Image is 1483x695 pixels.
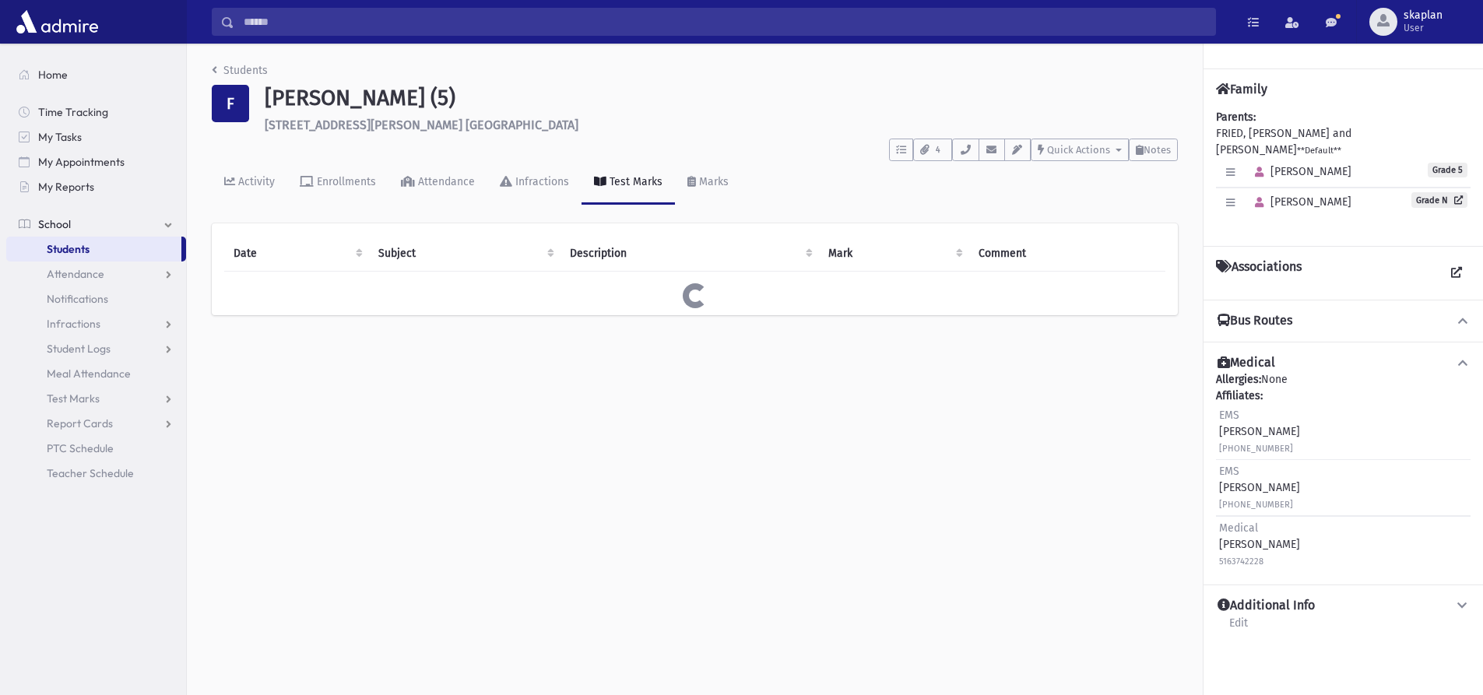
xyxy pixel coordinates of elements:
[1219,463,1300,512] div: [PERSON_NAME]
[212,161,287,205] a: Activity
[1443,259,1471,287] a: View all Associations
[47,342,111,356] span: Student Logs
[1047,144,1110,156] span: Quick Actions
[6,125,186,149] a: My Tasks
[1219,444,1293,454] small: [PHONE_NUMBER]
[6,174,186,199] a: My Reports
[1129,139,1178,161] button: Notes
[1216,313,1471,329] button: Bus Routes
[47,267,104,281] span: Attendance
[6,411,186,436] a: Report Cards
[969,236,1165,272] th: Comment
[6,100,186,125] a: Time Tracking
[1248,165,1351,178] span: [PERSON_NAME]
[1031,139,1129,161] button: Quick Actions
[47,416,113,430] span: Report Cards
[6,62,186,87] a: Home
[235,175,275,188] div: Activity
[1216,389,1263,402] b: Affiliates:
[212,62,268,85] nav: breadcrumb
[6,361,186,386] a: Meal Attendance
[38,68,68,82] span: Home
[265,85,1178,111] h1: [PERSON_NAME] (5)
[487,161,582,205] a: Infractions
[12,6,102,37] img: AdmirePro
[1218,355,1275,371] h4: Medical
[1404,22,1443,34] span: User
[696,175,729,188] div: Marks
[369,236,561,272] th: Subject
[38,155,125,169] span: My Appointments
[6,436,186,461] a: PTC Schedule
[388,161,487,205] a: Attendance
[1216,355,1471,371] button: Medical
[1216,111,1256,124] b: Parents:
[1219,521,1258,535] span: Medical
[1411,192,1467,208] a: Grade N
[512,175,569,188] div: Infractions
[6,461,186,486] a: Teacher Schedule
[47,367,131,381] span: Meal Attendance
[47,466,134,480] span: Teacher Schedule
[38,105,108,119] span: Time Tracking
[819,236,969,272] th: Mark
[47,441,114,455] span: PTC Schedule
[582,161,675,205] a: Test Marks
[1218,313,1292,329] h4: Bus Routes
[1219,520,1300,569] div: [PERSON_NAME]
[224,236,369,272] th: Date
[1216,82,1267,97] h4: Family
[47,292,108,306] span: Notifications
[606,175,662,188] div: Test Marks
[6,149,186,174] a: My Appointments
[265,118,1178,132] h6: [STREET_ADDRESS][PERSON_NAME] [GEOGRAPHIC_DATA]
[234,8,1215,36] input: Search
[1219,409,1239,422] span: EMS
[287,161,388,205] a: Enrollments
[1228,614,1249,642] a: Edit
[212,64,268,77] a: Students
[6,386,186,411] a: Test Marks
[1219,556,1263,567] small: 5163742228
[47,317,100,331] span: Infractions
[1216,109,1471,233] div: FRIED, [PERSON_NAME] and [PERSON_NAME]
[1144,144,1171,156] span: Notes
[6,286,186,311] a: Notifications
[1219,407,1300,456] div: [PERSON_NAME]
[6,237,181,262] a: Students
[1219,465,1239,478] span: EMS
[1404,9,1443,22] span: skaplan
[675,161,741,205] a: Marks
[561,236,819,272] th: Description
[314,175,376,188] div: Enrollments
[6,262,186,286] a: Attendance
[38,130,82,144] span: My Tasks
[931,143,945,157] span: 4
[1216,259,1302,287] h4: Associations
[47,242,90,256] span: Students
[212,85,249,122] div: F
[415,175,475,188] div: Attendance
[6,212,186,237] a: School
[38,180,94,194] span: My Reports
[1219,500,1293,510] small: [PHONE_NUMBER]
[1428,163,1467,177] span: Grade 5
[6,336,186,361] a: Student Logs
[913,139,952,161] button: 4
[38,217,71,231] span: School
[1216,373,1261,386] b: Allergies:
[1248,195,1351,209] span: [PERSON_NAME]
[47,391,100,405] span: Test Marks
[6,311,186,336] a: Infractions
[1216,598,1471,614] button: Additional Info
[1218,598,1315,614] h4: Additional Info
[1216,371,1471,572] div: None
